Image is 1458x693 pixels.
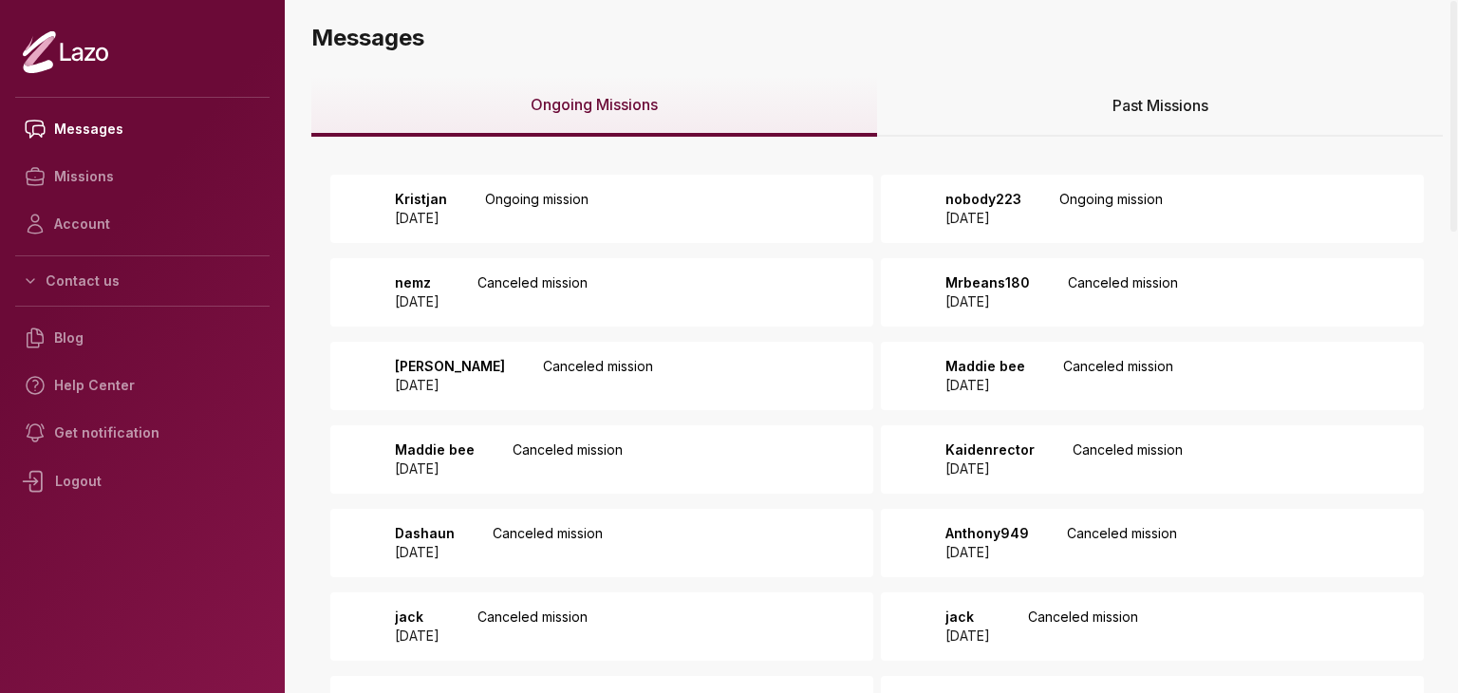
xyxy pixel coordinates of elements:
p: Canceled mission [1063,357,1173,395]
a: Messages [15,105,270,153]
h3: Messages [311,23,1443,53]
p: Kristjan [395,190,447,209]
p: Canceled mission [477,608,588,646]
p: [PERSON_NAME] [395,357,505,376]
p: [DATE] [395,292,439,311]
p: [DATE] [395,627,439,646]
a: Account [15,200,270,248]
p: Ongoing mission [485,190,589,228]
p: Maddie bee [945,357,1025,376]
a: Help Center [15,362,270,409]
p: [DATE] [945,627,990,646]
p: [DATE] [945,292,1030,311]
p: Canceled mission [543,357,653,395]
p: Maddie bee [395,440,475,459]
p: Mrbeans180 [945,273,1030,292]
span: Past Missions [1112,94,1208,117]
div: Logout [15,457,270,506]
p: [DATE] [945,376,1025,395]
a: Blog [15,314,270,362]
p: Anthony949 [945,524,1029,543]
p: nemz [395,273,439,292]
p: [DATE] [395,459,475,478]
p: [DATE] [395,376,505,395]
p: Canceled mission [477,273,588,311]
p: [DATE] [945,543,1029,562]
p: Ongoing mission [1059,190,1163,228]
p: Dashaun [395,524,455,543]
p: Canceled mission [513,440,623,478]
p: Canceled mission [1068,273,1178,311]
p: jack [395,608,439,627]
a: Get notification [15,409,270,457]
p: jack [945,608,990,627]
p: Canceled mission [1073,440,1183,478]
p: Kaidenrector [945,440,1035,459]
button: Contact us [15,264,270,298]
p: nobody223 [945,190,1021,209]
a: Missions [15,153,270,200]
p: [DATE] [395,209,447,228]
p: [DATE] [945,209,1021,228]
p: [DATE] [945,459,1035,478]
p: Canceled mission [493,524,603,562]
p: Canceled mission [1067,524,1177,562]
span: Ongoing Missions [531,93,658,116]
p: Canceled mission [1028,608,1138,646]
p: [DATE] [395,543,455,562]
